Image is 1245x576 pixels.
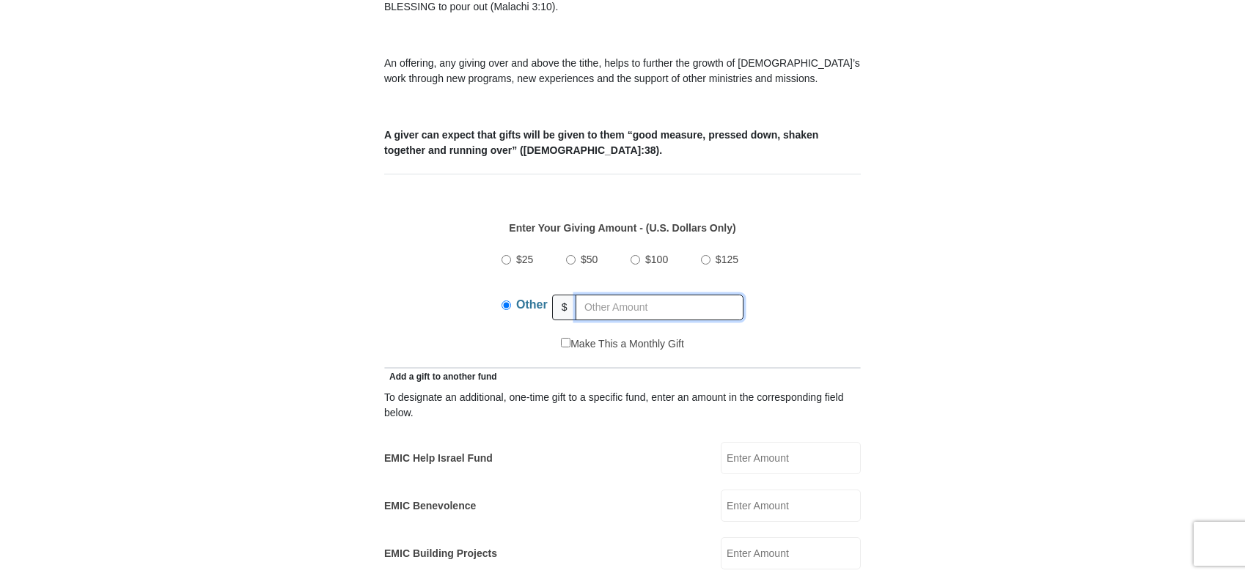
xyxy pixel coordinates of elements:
input: Other Amount [576,295,743,320]
span: $125 [716,254,738,265]
span: $50 [581,254,598,265]
span: $ [552,295,577,320]
strong: Enter Your Giving Amount - (U.S. Dollars Only) [509,222,735,234]
b: A giver can expect that gifts will be given to them “good measure, pressed down, shaken together ... [384,129,818,156]
input: Make This a Monthly Gift [561,338,570,347]
input: Enter Amount [721,490,861,522]
label: EMIC Building Projects [384,546,497,561]
label: EMIC Benevolence [384,498,476,514]
label: EMIC Help Israel Fund [384,451,493,466]
input: Enter Amount [721,537,861,569]
span: Add a gift to another fund [384,372,497,382]
span: $25 [516,254,533,265]
span: $100 [645,254,668,265]
input: Enter Amount [721,442,861,474]
div: To designate an additional, one-time gift to a specific fund, enter an amount in the correspondin... [384,390,861,421]
span: Other [516,298,548,311]
p: An offering, any giving over and above the tithe, helps to further the growth of [DEMOGRAPHIC_DAT... [384,56,861,86]
label: Make This a Monthly Gift [561,336,684,352]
